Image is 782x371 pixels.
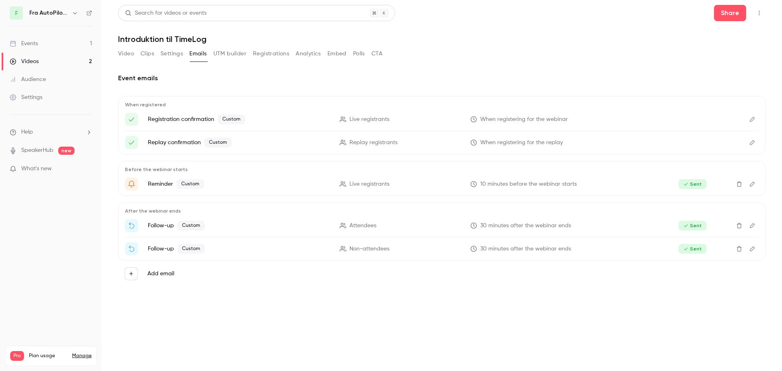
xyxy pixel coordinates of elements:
[733,219,746,232] button: Delete
[72,353,92,359] a: Manage
[148,244,330,254] p: Follow-up
[10,93,42,101] div: Settings
[746,219,759,232] button: Edit
[480,115,568,124] span: When registering for the webinar
[679,244,707,254] span: Sent
[349,180,389,189] span: Live registrants
[746,113,759,126] button: Edit
[125,219,759,232] li: Tak for din deltagelse i {{ event_name }}
[176,179,204,189] span: Custom
[147,270,174,278] label: Add email
[217,114,245,124] span: Custom
[141,47,154,60] button: Clips
[480,222,571,230] span: 30 minutes after the webinar ends
[714,5,746,21] button: Share
[148,114,330,124] p: Registration confirmation
[125,208,759,214] p: After the webinar ends
[746,178,759,191] button: Edit
[177,221,205,231] span: Custom
[21,165,52,173] span: What's new
[10,128,92,136] li: help-dropdown-opener
[125,136,759,149] li: Here's your access link to {{ event_name }}!
[213,47,246,60] button: UTM builder
[125,242,759,255] li: Gense {{ event_name }}
[746,136,759,149] button: Edit
[21,146,53,155] a: SpeakerHub
[10,351,24,361] span: Pro
[125,166,759,173] p: Before the webinar starts
[189,47,206,60] button: Emails
[29,353,67,359] span: Plan usage
[327,47,347,60] button: Embed
[58,147,75,155] span: new
[148,179,330,189] p: Reminder
[21,128,33,136] span: Help
[148,138,330,147] p: Replay confirmation
[118,47,134,60] button: Video
[733,242,746,255] button: Delete
[296,47,321,60] button: Analytics
[371,47,382,60] button: CTA
[353,47,365,60] button: Polls
[118,73,766,83] h2: Event emails
[15,9,18,18] span: F
[160,47,183,60] button: Settings
[753,7,766,20] button: Top Bar Actions
[10,75,46,83] div: Audience
[125,178,759,191] li: {{ event_name }} starter om 10 minutter
[679,179,707,189] span: Sent
[125,9,206,18] div: Search for videos or events
[349,138,398,147] span: Replay registrants
[10,40,38,48] div: Events
[118,34,766,44] h1: Introduktion til TimeLog
[679,221,707,231] span: Sent
[349,115,389,124] span: Live registrants
[148,221,330,231] p: Follow-up
[480,245,571,253] span: 30 minutes after the webinar ends
[177,244,205,254] span: Custom
[125,113,759,126] li: Here's your access link to {{ event_name }}!
[349,245,389,253] span: Non-attendees
[10,57,39,66] div: Videos
[746,242,759,255] button: Edit
[253,47,289,60] button: Registrations
[125,101,759,108] p: When registered
[480,180,577,189] span: 10 minutes before the webinar starts
[349,222,376,230] span: Attendees
[29,9,68,17] h6: Fra AutoPilot til TimeLog
[733,178,746,191] button: Delete
[204,138,232,147] span: Custom
[480,138,563,147] span: When registering for the replay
